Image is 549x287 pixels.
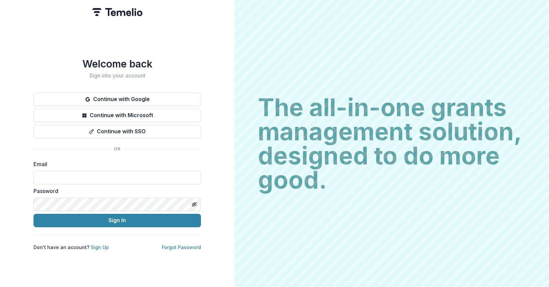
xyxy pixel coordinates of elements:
label: Email [33,160,197,168]
button: Continue with Microsoft [33,109,201,122]
h2: Sign into your account [33,73,201,79]
img: Temelio [92,8,142,16]
button: Continue with Google [33,93,201,106]
button: Sign In [33,214,201,227]
button: Continue with SSO [33,125,201,138]
h1: Welcome back [33,58,201,70]
p: Don't have an account? [33,244,109,251]
button: Toggle password visibility [189,199,200,210]
label: Password [33,187,197,195]
a: Sign Up [91,244,109,250]
a: Forgot Password [162,244,201,250]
